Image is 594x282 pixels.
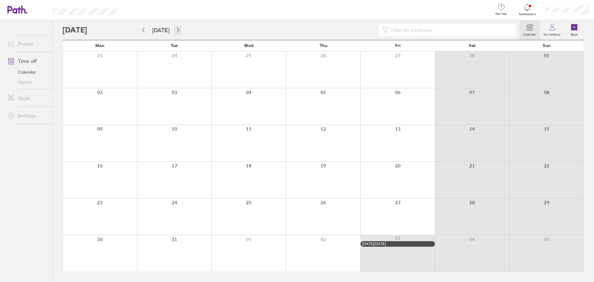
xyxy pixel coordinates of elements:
[517,3,537,16] a: Notifications
[395,43,401,48] span: Fri
[2,109,52,122] a: Settings
[320,43,327,48] span: Thu
[2,77,52,87] a: History
[540,20,564,40] a: My holidays
[389,24,512,36] input: Filter by employee
[519,20,540,40] a: Calendar
[171,43,178,48] span: Tue
[540,31,564,37] label: My holidays
[2,67,52,77] a: Calendar
[2,37,52,50] a: People
[491,12,511,16] span: Get help
[2,92,52,104] a: Tools
[244,43,253,48] span: Wed
[517,12,537,16] span: Notifications
[519,31,540,37] label: Calendar
[147,25,174,35] button: [DATE]
[469,43,476,48] span: Sat
[564,20,584,40] a: Book
[567,31,582,37] label: Book
[95,43,105,48] span: Mon
[362,242,433,246] div: [DATE][DATE]
[543,43,551,48] span: Sun
[2,55,52,67] a: Time off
